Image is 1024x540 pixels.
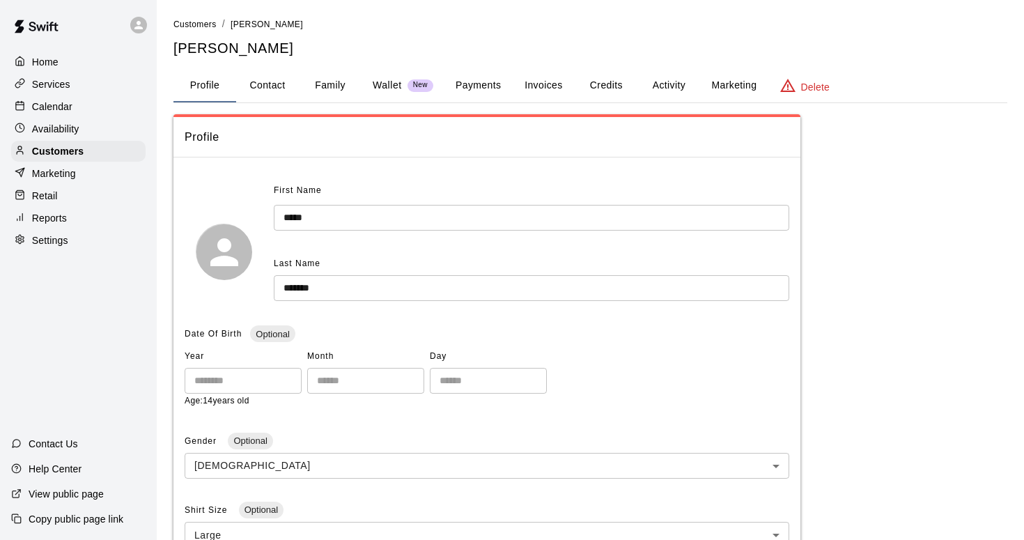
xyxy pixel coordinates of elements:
span: Gender [185,436,219,446]
p: Contact Us [29,437,78,451]
a: Home [11,52,146,72]
p: Copy public page link [29,512,123,526]
a: Reports [11,208,146,229]
p: Reports [32,211,67,225]
a: Customers [11,141,146,162]
button: Invoices [512,69,575,102]
h5: [PERSON_NAME] [173,39,1007,58]
div: [DEMOGRAPHIC_DATA] [185,453,789,479]
span: Customers [173,20,217,29]
button: Marketing [700,69,768,102]
a: Availability [11,118,146,139]
span: First Name [274,180,322,202]
span: Day [430,346,547,368]
p: Settings [32,233,68,247]
a: Services [11,74,146,95]
span: Optional [228,435,272,446]
button: Payments [444,69,512,102]
p: Help Center [29,462,82,476]
p: Calendar [32,100,72,114]
span: Age: 14 years old [185,396,249,406]
a: Customers [173,18,217,29]
span: Shirt Size [185,505,231,515]
a: Marketing [11,163,146,184]
span: Optional [239,504,284,515]
span: Profile [185,128,789,146]
p: View public page [29,487,104,501]
span: New [408,81,433,90]
p: Wallet [373,78,402,93]
span: Month [307,346,424,368]
span: Optional [250,329,295,339]
a: Settings [11,230,146,251]
p: Home [32,55,59,69]
nav: breadcrumb [173,17,1007,32]
span: Last Name [274,259,320,268]
div: basic tabs example [173,69,1007,102]
p: Availability [32,122,79,136]
p: Services [32,77,70,91]
span: Date Of Birth [185,329,242,339]
button: Contact [236,69,299,102]
span: [PERSON_NAME] [231,20,303,29]
span: Year [185,346,302,368]
button: Activity [637,69,700,102]
a: Retail [11,185,146,206]
p: Marketing [32,167,76,180]
a: Calendar [11,96,146,117]
button: Credits [575,69,637,102]
p: Retail [32,189,58,203]
p: Delete [801,80,830,94]
p: Customers [32,144,84,158]
li: / [222,17,225,31]
button: Profile [173,69,236,102]
button: Family [299,69,362,102]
